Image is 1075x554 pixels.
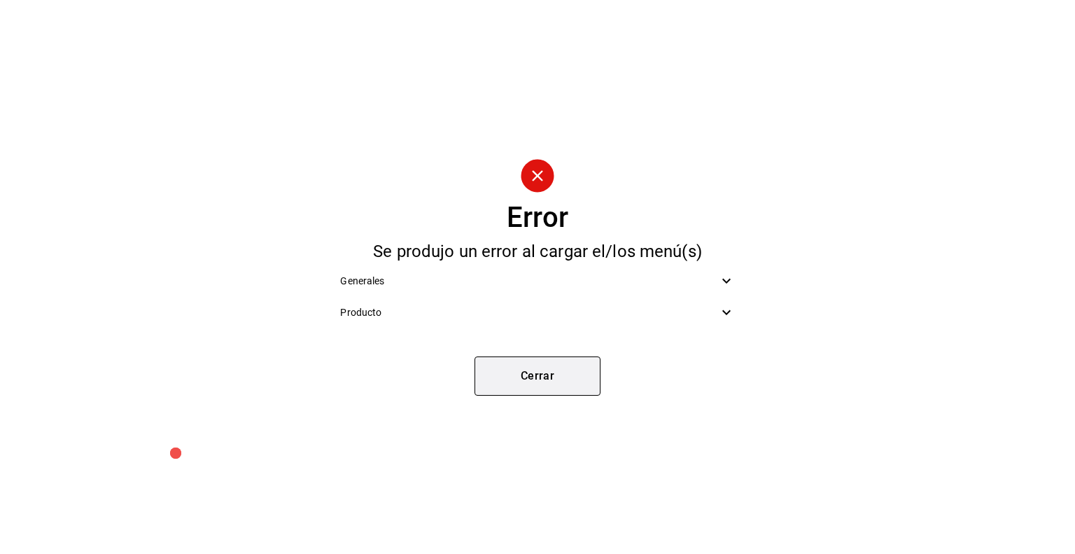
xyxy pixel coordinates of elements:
[329,265,745,297] div: Generales
[475,356,600,396] button: Cerrar
[329,243,745,260] div: Se produjo un error al cargar el/los menú(s)
[340,305,717,320] span: Producto
[340,274,717,289] span: Generales
[329,297,745,328] div: Producto
[507,204,568,232] div: Error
